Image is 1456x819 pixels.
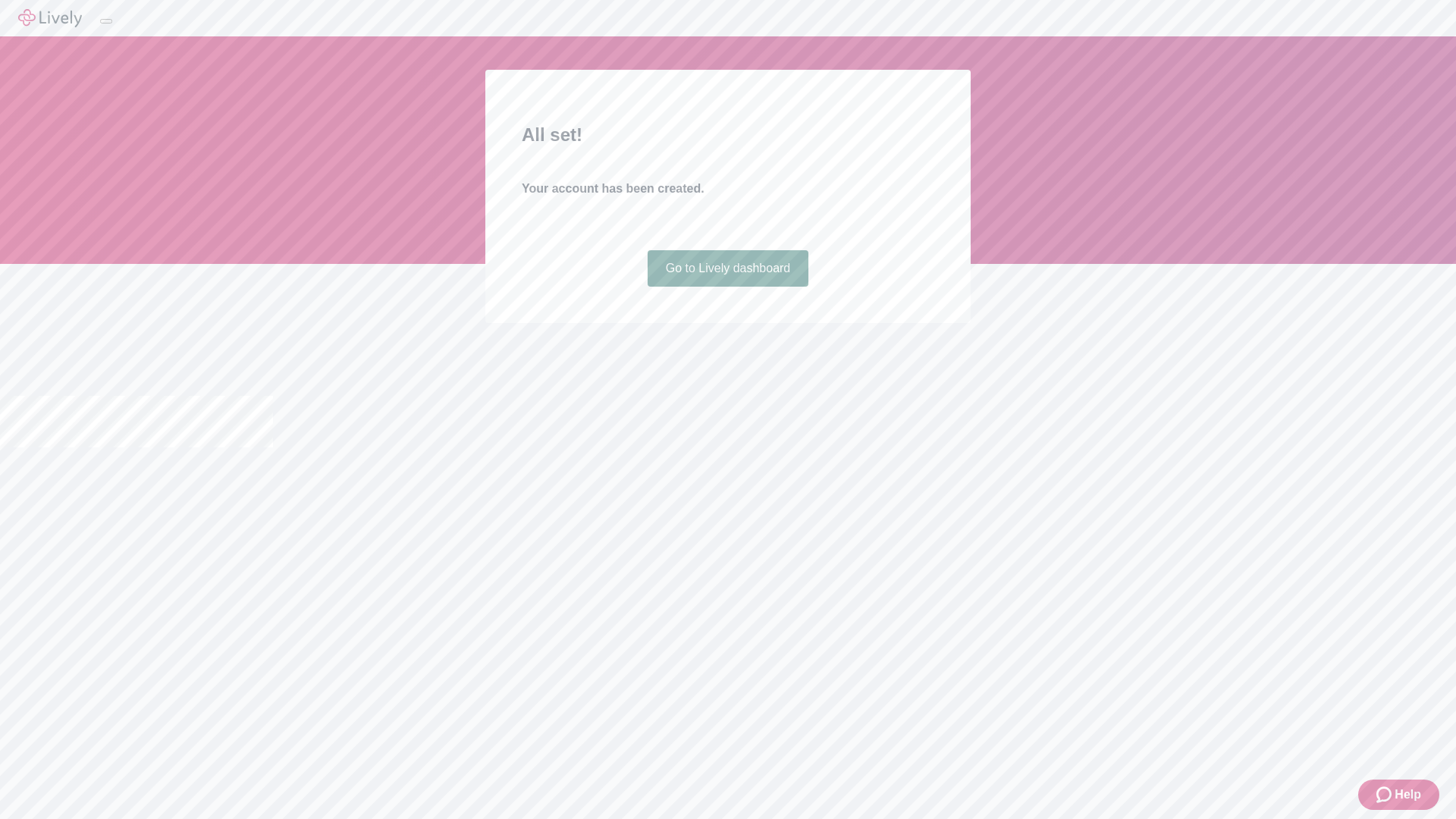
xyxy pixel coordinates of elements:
[522,180,934,198] h4: Your account has been created.
[100,19,112,24] button: Log out
[1395,786,1421,804] span: Help
[1358,780,1439,810] button: Zendesk support iconHelp
[1376,786,1395,804] svg: Zendesk support icon
[648,250,809,287] a: Go to Lively dashboard
[18,9,82,27] img: Lively
[522,121,934,149] h2: All set!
